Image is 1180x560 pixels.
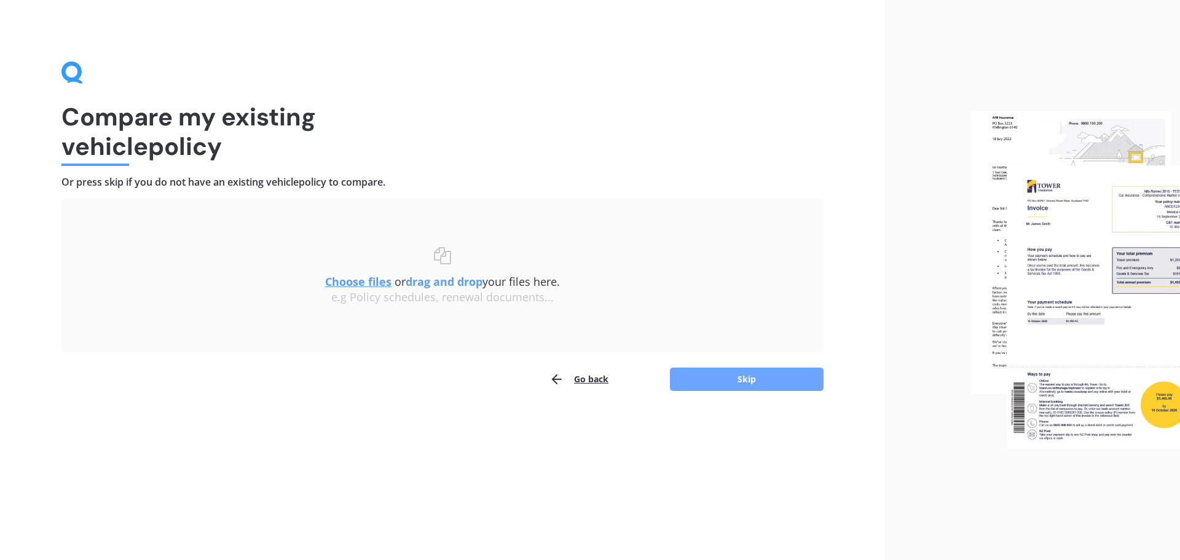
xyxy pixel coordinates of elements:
[970,111,1180,449] img: files.webp
[325,274,391,289] u: Choose files
[325,274,560,289] span: or your files here.
[549,367,608,392] button: Go back
[86,291,799,304] div: e.g Policy schedules, renewal documents...
[61,102,824,161] h1: Compare my existing vehicle policy
[406,274,482,289] b: drag and drop
[670,368,824,391] button: Skip
[61,176,824,189] h4: Or press skip if you do not have an existing vehicle policy to compare.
